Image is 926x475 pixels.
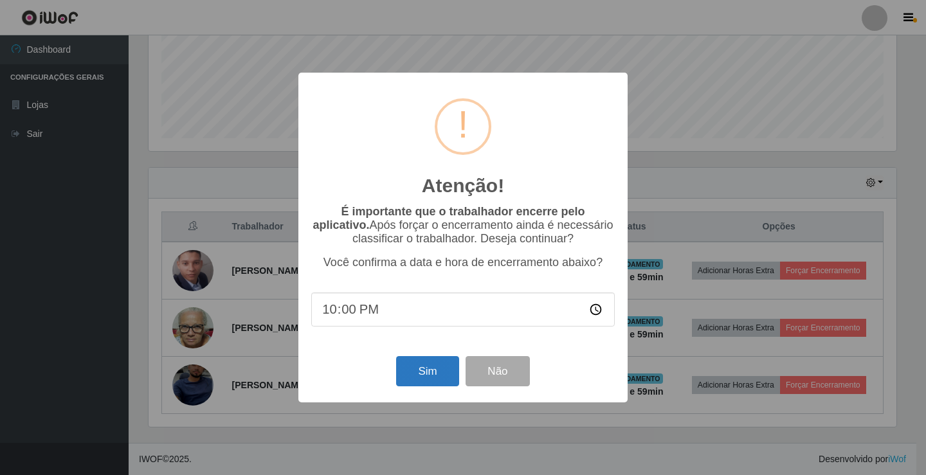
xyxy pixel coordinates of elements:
[311,256,615,269] p: Você confirma a data e hora de encerramento abaixo?
[396,356,458,386] button: Sim
[313,205,585,231] b: É importante que o trabalhador encerre pelo aplicativo.
[422,174,504,197] h2: Atenção!
[311,205,615,246] p: Após forçar o encerramento ainda é necessário classificar o trabalhador. Deseja continuar?
[466,356,529,386] button: Não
